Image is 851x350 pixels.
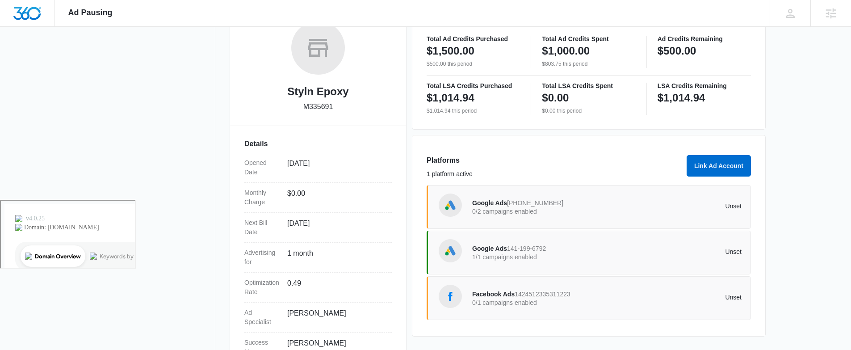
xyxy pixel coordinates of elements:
dd: [DATE] [287,158,385,177]
img: tab_keywords_by_traffic_grey.svg [89,52,96,59]
a: Facebook AdsFacebook Ads14245123353112230/1 campaigns enabledUnset [427,276,751,320]
div: Opened Date[DATE] [244,153,392,183]
p: $1,014.94 this period [427,107,520,115]
p: 1/1 campaigns enabled [472,254,607,260]
p: $0.00 [542,91,569,105]
p: $1,014.94 [658,91,705,105]
p: LSA Credits Remaining [658,83,751,89]
div: Domain: [DOMAIN_NAME] [23,23,98,30]
dt: Opened Date [244,158,280,177]
dd: $0.00 [287,188,385,207]
h3: Details [244,139,392,149]
img: tab_domain_overview_orange.svg [24,52,31,59]
button: Link Ad Account [687,155,751,177]
a: Google AdsGoogle Ads141-199-67921/1 campaigns enabledUnset [427,231,751,274]
dd: [DATE] [287,218,385,237]
dt: Optimization Rate [244,278,280,297]
p: M335691 [303,101,333,112]
dt: Advertising for [244,248,280,267]
p: $1,000.00 [542,44,590,58]
span: [PHONE_NUMBER] [507,199,563,207]
h2: Styln Epoxy [287,84,348,100]
p: Ad Credits Remaining [658,36,751,42]
span: Ad Pausing [68,8,113,17]
dt: Ad Specialist [244,308,280,327]
dt: Monthly Charge [244,188,280,207]
p: Unset [607,203,742,209]
p: Total Ad Credits Purchased [427,36,520,42]
span: 1424512335311223 [515,291,570,298]
div: Advertising for1 month [244,243,392,273]
img: Facebook Ads [444,290,457,303]
div: v 4.0.25 [25,14,44,21]
p: $803.75 this period [542,60,635,68]
p: Total LSA Credits Spent [542,83,635,89]
p: $0.00 this period [542,107,635,115]
p: $1,014.94 [427,91,474,105]
p: 1 platform active [427,169,681,179]
p: Total LSA Credits Purchased [427,83,520,89]
dt: Next Bill Date [244,218,280,237]
h3: Platforms [427,155,681,166]
img: website_grey.svg [14,23,21,30]
img: Google Ads [444,244,457,257]
div: Optimization Rate0.49 [244,273,392,303]
span: Facebook Ads [472,291,515,298]
p: Unset [607,294,742,300]
p: $1,500.00 [427,44,474,58]
span: 141-199-6792 [507,245,546,252]
div: Ad Specialist[PERSON_NAME] [244,303,392,333]
span: Google Ads [472,245,507,252]
p: 0/1 campaigns enabled [472,299,607,306]
img: logo_orange.svg [14,14,21,21]
img: Google Ads [444,198,457,212]
div: Keywords by Traffic [99,53,151,59]
p: Total Ad Credits Spent [542,36,635,42]
p: Unset [607,249,742,255]
dd: 0.49 [287,278,385,297]
dd: [PERSON_NAME] [287,308,385,327]
p: 0/2 campaigns enabled [472,208,607,215]
div: Monthly Charge$0.00 [244,183,392,213]
span: Google Ads [472,199,507,207]
p: $500.00 this period [427,60,520,68]
dd: 1 month [287,248,385,267]
div: Domain Overview [34,53,80,59]
div: Next Bill Date[DATE] [244,213,392,243]
p: $500.00 [658,44,696,58]
a: Google AdsGoogle Ads[PHONE_NUMBER]0/2 campaigns enabledUnset [427,185,751,229]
